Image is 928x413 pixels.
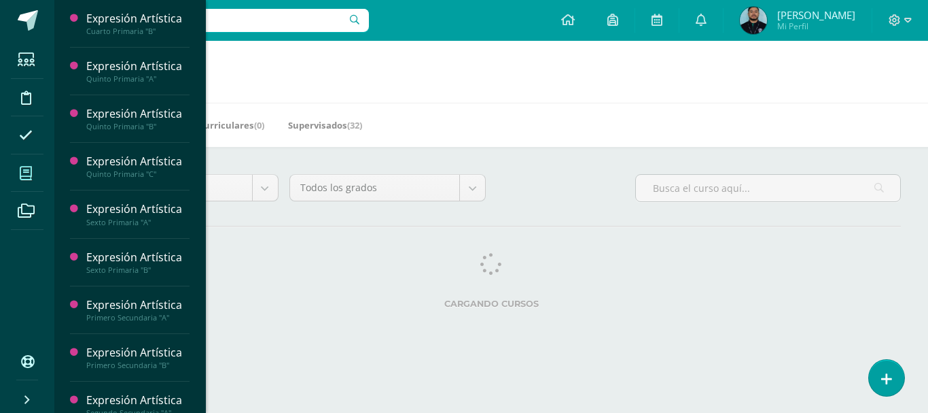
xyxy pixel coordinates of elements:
input: Busca un usuario... [63,9,369,32]
img: cb83c24c200120ea80b7b14cedb5cea0.png [740,7,767,34]
div: Quinto Primaria "A" [86,74,190,84]
div: Cuarto Primaria "B" [86,27,190,36]
div: Sexto Primaria "B" [86,265,190,275]
input: Busca el curso aquí... [636,175,900,201]
a: Mis Extracurriculares(0) [158,114,264,136]
div: Expresión Artística [86,297,190,313]
a: Expresión ArtísticaSexto Primaria "B" [86,250,190,275]
span: Todos los grados [300,175,450,201]
div: Primero Secundaria "A" [86,313,190,323]
div: Expresión Artística [86,106,190,122]
div: Expresión Artística [86,201,190,217]
a: Todos los grados [290,175,486,201]
a: Expresión ArtísticaPrimero Secundaria "B" [86,345,190,370]
a: Expresión ArtísticaPrimero Secundaria "A" [86,297,190,323]
div: Expresión Artística [86,250,190,265]
a: Expresión ArtísticaSexto Primaria "A" [86,201,190,227]
span: Mi Perfil [777,20,855,32]
span: (32) [347,119,362,131]
a: Supervisados(32) [288,114,362,136]
div: Expresión Artística [86,59,190,74]
span: [PERSON_NAME] [777,8,855,22]
div: Primero Secundaria "B" [86,361,190,370]
div: Sexto Primaria "A" [86,218,190,227]
span: (0) [254,119,264,131]
div: Expresión Artística [86,154,190,169]
label: Cargando cursos [82,299,901,309]
div: Quinto Primaria "C" [86,169,190,179]
a: Expresión ArtísticaQuinto Primaria "C" [86,154,190,179]
a: Expresión ArtísticaCuarto Primaria "B" [86,11,190,36]
div: Expresión Artística [86,345,190,361]
div: Quinto Primaria "B" [86,122,190,131]
div: Expresión Artística [86,11,190,27]
a: Expresión ArtísticaQuinto Primaria "A" [86,59,190,84]
a: Expresión ArtísticaQuinto Primaria "B" [86,106,190,131]
div: Expresión Artística [86,393,190,408]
